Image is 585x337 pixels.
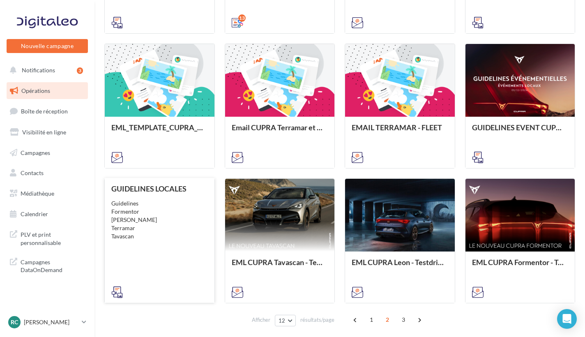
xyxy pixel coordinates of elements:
[5,164,90,182] a: Contacts
[11,318,18,326] span: RC
[111,185,208,193] div: GUIDELINES LOCALES
[275,315,296,326] button: 12
[397,313,410,326] span: 3
[5,102,90,120] a: Boîte de réception
[5,62,86,79] button: Notifications 3
[21,210,48,217] span: Calendrier
[300,316,334,324] span: résultats/page
[21,169,44,176] span: Contacts
[5,205,90,223] a: Calendrier
[21,149,50,156] span: Campagnes
[232,258,328,275] div: EML CUPRA Tavascan - Testdrive
[7,39,88,53] button: Nouvelle campagne
[22,129,66,136] span: Visibilité en ligne
[232,123,328,140] div: Email CUPRA Terramar et Formentor JPO [DATE]
[5,82,90,99] a: Opérations
[5,144,90,162] a: Campagnes
[365,313,378,326] span: 1
[21,229,85,247] span: PLV et print personnalisable
[111,123,208,140] div: EML_TEMPLATE_CUPRA_Tavascan
[21,190,54,197] span: Médiathèque
[5,185,90,202] a: Médiathèque
[24,318,78,326] p: [PERSON_NAME]
[352,123,448,140] div: EMAIL TERRAMAR - FLEET
[238,14,246,22] div: 13
[279,317,286,324] span: 12
[381,313,394,326] span: 2
[352,258,448,275] div: EML CUPRA Leon - Testdrive
[5,226,90,250] a: PLV et print personnalisable
[557,309,577,329] div: Open Intercom Messenger
[77,67,83,74] div: 3
[252,316,270,324] span: Afficher
[5,253,90,277] a: Campagnes DataOnDemand
[22,67,55,74] span: Notifications
[472,123,569,140] div: GUIDELINES EVENT CUPRA - LOCAL
[7,314,88,330] a: RC [PERSON_NAME]
[111,199,208,240] div: Guidelines Formentor [PERSON_NAME] Terramar Tavascan
[21,87,50,94] span: Opérations
[472,258,569,275] div: EML CUPRA Formentor - Testdrive
[21,256,85,274] span: Campagnes DataOnDemand
[5,124,90,141] a: Visibilité en ligne
[21,108,68,115] span: Boîte de réception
